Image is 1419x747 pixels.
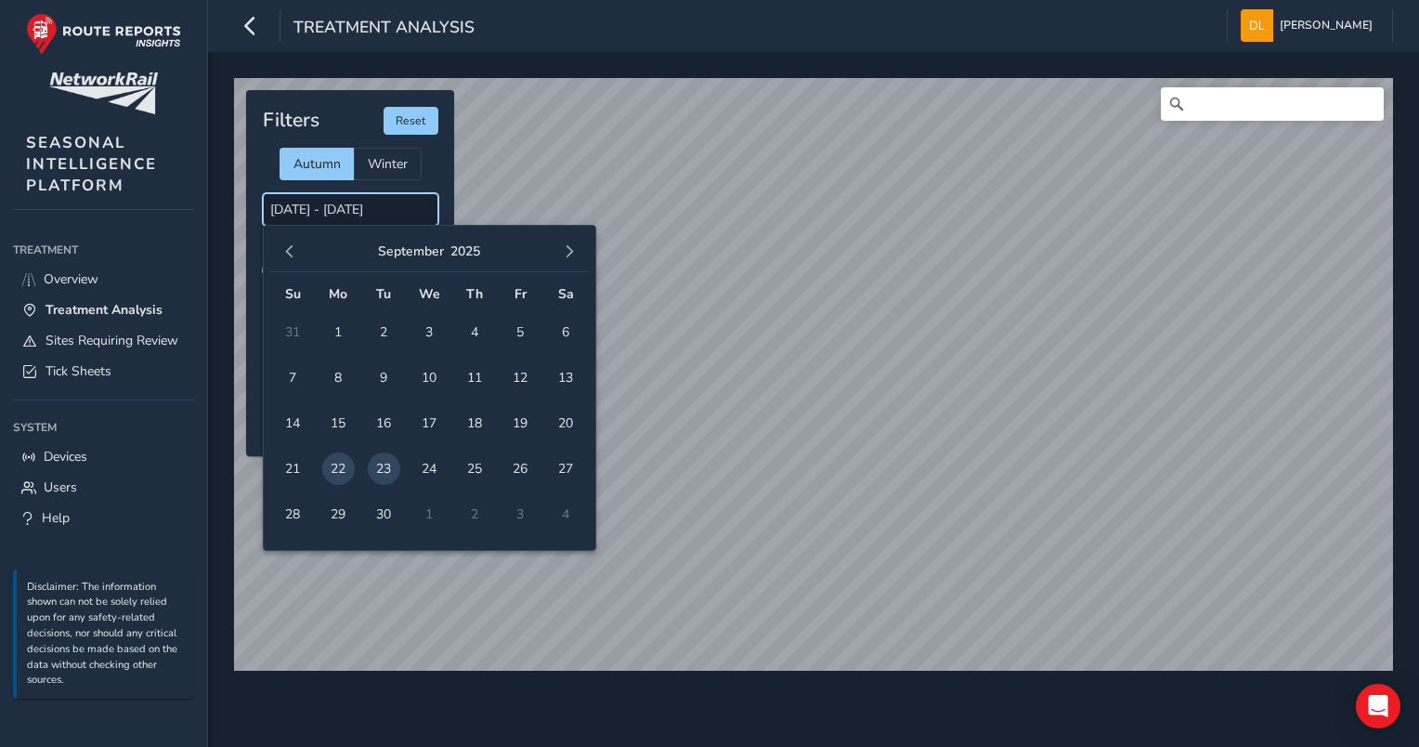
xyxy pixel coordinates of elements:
span: 19 [504,407,537,439]
span: 27 [550,452,582,485]
span: 25 [459,452,491,485]
span: Sites Requiring Review [46,332,178,349]
span: 15 [322,407,355,439]
span: Treatment Analysis [46,301,163,319]
button: September [378,242,444,260]
img: diamond-layout [1241,9,1273,42]
input: Search [1161,87,1384,121]
span: 7 [277,361,309,394]
span: Su [285,285,301,303]
span: 21 [277,452,309,485]
span: 23 [368,452,400,485]
span: Treatment Analysis [293,16,475,42]
button: Reset [384,107,438,135]
span: 17 [413,407,446,439]
h4: Filters [263,109,319,132]
a: Users [13,472,194,503]
p: Disclaimer: The information shown can not be solely relied upon for any safety-related decisions,... [27,580,185,689]
canvas: Map [234,78,1393,671]
span: 4 [459,316,491,348]
a: Overview [13,264,194,295]
img: rr logo [26,13,181,55]
span: 8 [322,361,355,394]
span: Sa [558,285,574,303]
span: Th [466,285,483,303]
a: Help [13,503,194,533]
span: 11 [459,361,491,394]
span: 30 [368,498,400,531]
span: 24 [413,452,446,485]
span: Tu [376,285,391,303]
span: Autumn [293,155,341,173]
div: Treatment [13,236,194,264]
span: Winter [368,155,408,173]
span: Help [42,509,70,527]
span: 29 [322,498,355,531]
span: 20 [550,407,582,439]
span: 6 [550,316,582,348]
span: Tick Sheets [46,362,111,380]
div: Winter [354,148,422,180]
span: 9 [368,361,400,394]
span: Mo [329,285,347,303]
span: Devices [44,448,87,465]
span: Users [44,478,77,496]
div: Open Intercom Messenger [1356,684,1400,728]
span: 2 [368,316,400,348]
img: customer logo [49,72,158,114]
span: Fr [514,285,527,303]
span: 18 [459,407,491,439]
span: 14 [277,407,309,439]
a: Treatment Analysis [13,295,194,325]
span: [PERSON_NAME] [1280,9,1373,42]
span: 22 [322,452,355,485]
span: 13 [550,361,582,394]
a: Devices [13,441,194,472]
a: Sites Requiring Review [13,325,194,356]
a: Tick Sheets [13,356,194,387]
span: 26 [504,452,537,485]
div: System [13,413,194,441]
span: 28 [277,498,309,531]
button: [PERSON_NAME] [1241,9,1379,42]
div: Autumn [280,148,354,180]
span: 16 [368,407,400,439]
span: 1 [322,316,355,348]
span: 5 [504,316,537,348]
span: 10 [413,361,446,394]
span: 3 [413,316,446,348]
span: Overview [44,270,98,288]
span: We [419,285,440,303]
span: SEASONAL INTELLIGENCE PLATFORM [26,132,157,196]
span: 12 [504,361,537,394]
button: 2025 [450,242,480,260]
